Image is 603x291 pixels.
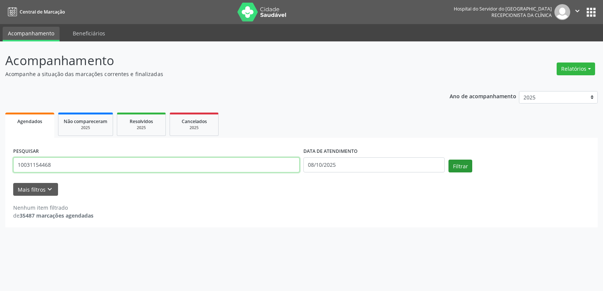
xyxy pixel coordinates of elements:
span: Resolvidos [130,118,153,125]
img: img [554,4,570,20]
i:  [573,7,582,15]
div: Hospital do Servidor do [GEOGRAPHIC_DATA] [454,6,552,12]
i: keyboard_arrow_down [46,185,54,193]
button: Relatórios [557,62,595,75]
div: Nenhum item filtrado [13,204,93,212]
button: Mais filtroskeyboard_arrow_down [13,183,58,196]
a: Acompanhamento [3,27,60,41]
a: Beneficiários [67,27,110,40]
button:  [570,4,585,20]
button: apps [585,6,598,19]
div: de [13,212,93,219]
label: PESQUISAR [13,146,39,157]
span: Não compareceram [64,118,107,125]
a: Central de Marcação [5,6,65,18]
span: Cancelados [182,118,207,125]
strong: 35487 marcações agendadas [20,212,93,219]
input: Selecione um intervalo [303,157,445,172]
p: Acompanhe a situação das marcações correntes e finalizadas [5,70,420,78]
p: Acompanhamento [5,51,420,70]
p: Ano de acompanhamento [450,91,516,101]
label: DATA DE ATENDIMENTO [303,146,358,157]
span: Recepcionista da clínica [491,12,552,18]
span: Agendados [17,118,42,125]
span: Central de Marcação [20,9,65,15]
div: 2025 [175,125,213,131]
div: 2025 [64,125,107,131]
div: 2025 [122,125,160,131]
input: Nome, código do beneficiário ou CPF [13,157,300,172]
button: Filtrar [448,160,472,172]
